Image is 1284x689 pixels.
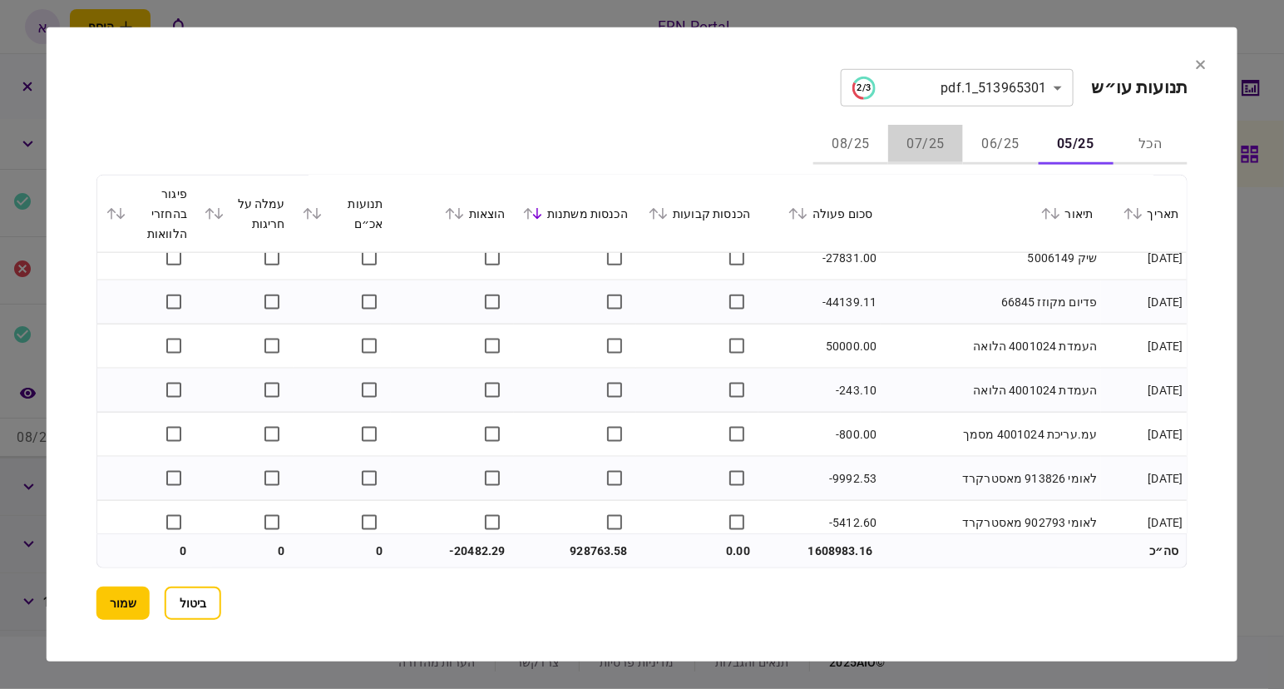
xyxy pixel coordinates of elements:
[1101,280,1187,325] td: [DATE]
[106,184,187,244] div: פיגור בהחזרי הלוואות
[204,194,285,234] div: עמלה על חריגות
[1101,534,1187,568] td: סה״כ
[881,236,1101,280] td: שיק 5006149
[881,501,1101,545] td: לאומי 902793 מאסטרקרד
[1092,77,1188,98] h2: תנועות עו״ש
[1038,125,1113,165] button: 05/25
[195,534,294,568] td: 0
[1113,125,1188,165] button: הכל
[1101,369,1187,413] td: [DATE]
[1101,236,1187,280] td: [DATE]
[758,413,881,457] td: -800.00
[758,280,881,325] td: -44139.11
[97,534,195,568] td: 0
[165,587,221,620] button: ביטול
[644,204,750,224] div: הכנסות קבועות
[1109,204,1178,224] div: תאריך
[1101,325,1187,369] td: [DATE]
[758,325,881,369] td: 50000.00
[881,457,1101,501] td: לאומי 913826 מאסטרקרד
[521,204,627,224] div: הכנסות משתנות
[881,325,1101,369] td: העמדת 4001024 הלואה
[813,125,888,165] button: 08/25
[513,534,635,568] td: 928763.58
[1101,501,1187,545] td: [DATE]
[857,82,871,93] text: 2/3
[881,280,1101,325] td: פדיום מקוזז 66845
[758,534,881,568] td: 1608983.16
[888,125,963,165] button: 07/25
[881,413,1101,457] td: עמ.עריכת 4001024 מסמך
[758,236,881,280] td: -27831.00
[293,534,391,568] td: 0
[963,125,1038,165] button: 06/25
[301,194,383,234] div: תנועות אכ״ם
[1101,413,1187,457] td: [DATE]
[852,76,1047,99] div: 513965301_1.pdf
[1101,457,1187,501] td: [DATE]
[889,204,1093,224] div: תיאור
[636,534,758,568] td: 0.00
[881,369,1101,413] td: העמדת 4001024 הלואה
[758,501,881,545] td: -5412.60
[758,457,881,501] td: -9992.53
[767,204,872,224] div: סכום פעולה
[399,204,505,224] div: הוצאות
[758,369,881,413] td: -243.10
[96,587,150,620] button: שמור
[391,534,513,568] td: -20482.29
